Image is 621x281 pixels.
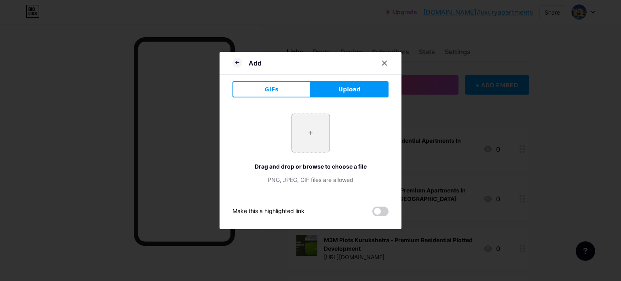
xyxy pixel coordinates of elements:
span: GIFs [264,85,279,94]
button: Upload [310,81,389,97]
div: Drag and drop or browse to choose a file [232,162,389,171]
span: Upload [338,85,361,94]
div: Add [249,58,262,68]
div: PNG, JPEG, GIF files are allowed [232,175,389,184]
button: GIFs [232,81,310,97]
div: Make this a highlighted link [232,207,304,216]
